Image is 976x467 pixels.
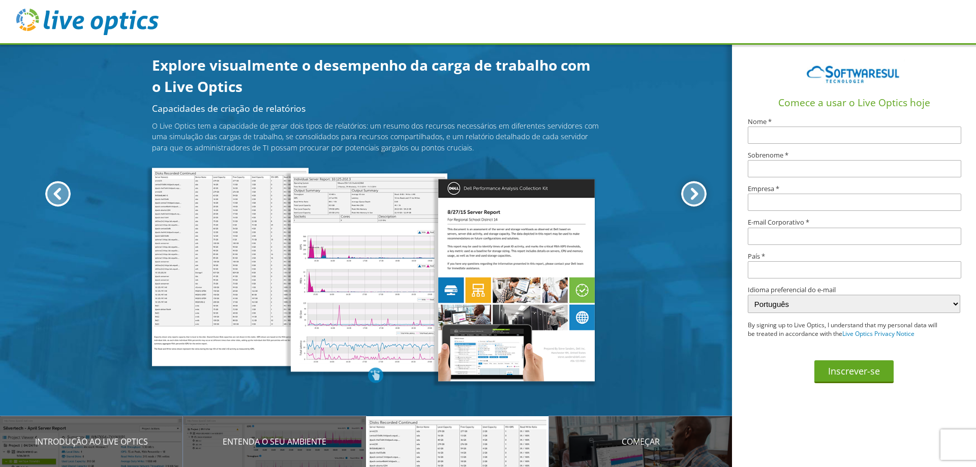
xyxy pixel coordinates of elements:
h1: Comece a usar o Live Optics hoje [736,96,972,110]
h2: Capacidades de criação de relatórios [152,104,599,113]
label: País * [748,253,960,260]
p: By signing up to Live Optics, I understand that my personal data will be treated in accordance wi... [748,321,939,338]
label: E-mail Corporativo * [748,219,960,226]
label: Idioma preferencial do e-mail [748,287,960,293]
img: 0ZiU7fl3jNAAAAAElFTkSuQmCC [803,53,905,94]
a: Live Optics Privacy Notice [842,329,914,338]
img: live_optics_svg.svg [16,9,159,35]
h1: Explore visualmente o desempenho da carga de trabalho com o Live Optics [152,54,599,97]
img: ViewHeaderThree [291,174,447,372]
img: ViewHeaderThree [152,168,309,366]
label: Nome * [748,118,960,125]
img: ViewHeaderThree [438,179,595,382]
label: Sobrenome * [748,152,960,159]
label: Empresa * [748,185,960,192]
p: O Live Optics tem a capacidade de gerar dois tipos de relatórios: um resumo dos recursos necessár... [152,120,599,153]
p: Começar [549,435,732,448]
button: Inscrever-se [814,360,894,383]
p: Entenda o seu ambiente [183,435,366,448]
